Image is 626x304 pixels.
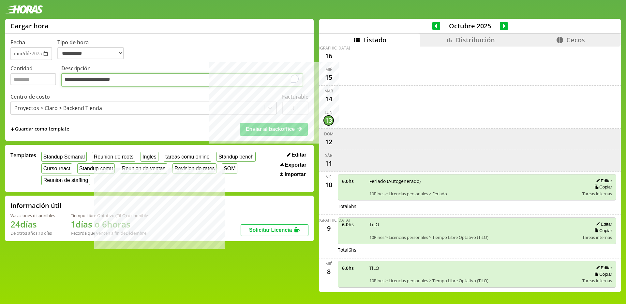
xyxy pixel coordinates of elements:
[323,115,334,126] div: 13
[592,184,612,190] button: Copiar
[307,45,350,51] div: [DEMOGRAPHIC_DATA]
[246,126,295,132] span: Enviar al backoffice
[342,265,365,271] span: 6.0 hs
[77,163,115,173] button: Standup comu
[14,104,102,112] div: Proyectos > Claro > Backend Tienda
[164,152,212,162] button: tareas comu online
[319,47,621,291] div: scrollable content
[369,234,578,240] span: 10Pines > Licencias personales > Tiempo Libre Optativo (TiLO)
[92,152,135,162] button: Reunion de roots
[10,126,14,133] span: +
[325,110,333,115] div: lun
[10,201,62,210] h2: Información útil
[222,163,237,173] button: SOM
[338,290,616,297] div: Total 6 hs
[41,163,72,173] button: Curso react
[326,174,332,180] div: vie
[592,228,612,233] button: Copiar
[307,217,350,223] div: [DEMOGRAPHIC_DATA]
[241,224,308,236] button: Solicitar Licencia
[10,230,55,236] div: De otros años: 10 días
[71,218,148,230] h1: 1 días o 6 horas
[10,21,49,30] h1: Cargar hora
[369,278,578,283] span: 10Pines > Licencias personales > Tiempo Libre Optativo (TiLO)
[278,162,308,168] button: Exportar
[141,152,158,162] button: Ingles
[41,175,90,185] button: Reunion de staffing
[10,152,36,159] span: Templates
[71,230,148,236] div: Recordá que vencen a fin de
[338,203,616,209] div: Total 6 hs
[172,163,216,173] button: Revision de rates
[323,223,334,233] div: 9
[369,191,578,197] span: 10Pines > Licencias personales > Feriado
[323,137,334,147] div: 12
[10,73,56,85] input: Cantidad
[10,126,69,133] span: +Guardar como template
[240,123,308,135] button: Enviar al backoffice
[10,218,55,230] h1: 24 días
[126,230,146,236] b: Diciembre
[323,94,334,104] div: 14
[323,180,334,190] div: 10
[5,5,43,14] img: logotipo
[282,93,308,100] label: Facturable
[323,158,334,169] div: 11
[594,221,612,227] button: Editar
[285,162,306,168] span: Exportar
[291,152,306,158] span: Editar
[582,191,612,197] span: Tareas internas
[323,72,334,83] div: 15
[325,67,332,72] div: mié
[323,51,334,61] div: 16
[592,271,612,277] button: Copiar
[61,65,308,89] label: Descripción
[216,152,255,162] button: Standup bench
[10,213,55,218] div: Vacaciones disponibles
[285,152,308,158] button: Editar
[61,73,303,87] textarea: To enrich screen reader interactions, please activate Accessibility in Grammarly extension settings
[594,265,612,270] button: Editar
[566,35,585,44] span: Cecos
[324,131,334,137] div: dom
[323,267,334,277] div: 8
[363,35,386,44] span: Listado
[324,88,333,94] div: mar
[369,265,578,271] span: TiLO
[10,39,25,46] label: Fecha
[325,153,333,158] div: sáb
[582,278,612,283] span: Tareas internas
[369,221,578,228] span: TiLO
[594,178,612,184] button: Editar
[10,65,61,89] label: Cantidad
[456,35,495,44] span: Distribución
[249,227,292,233] span: Solicitar Licencia
[325,261,332,267] div: mié
[285,172,306,177] span: Importar
[41,152,87,162] button: Standup Semanal
[342,178,365,184] span: 6.0 hs
[369,178,578,184] span: Feriado (Autogenerado)
[120,163,167,173] button: Reunion de ventas
[57,39,129,60] label: Tipo de hora
[71,213,148,218] div: Tiempo Libre Optativo (TiLO) disponible
[582,234,612,240] span: Tareas internas
[10,93,50,100] label: Centro de costo
[338,247,616,253] div: Total 6 hs
[342,221,365,228] span: 6.0 hs
[57,47,124,59] select: Tipo de hora
[440,21,500,30] span: Octubre 2025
